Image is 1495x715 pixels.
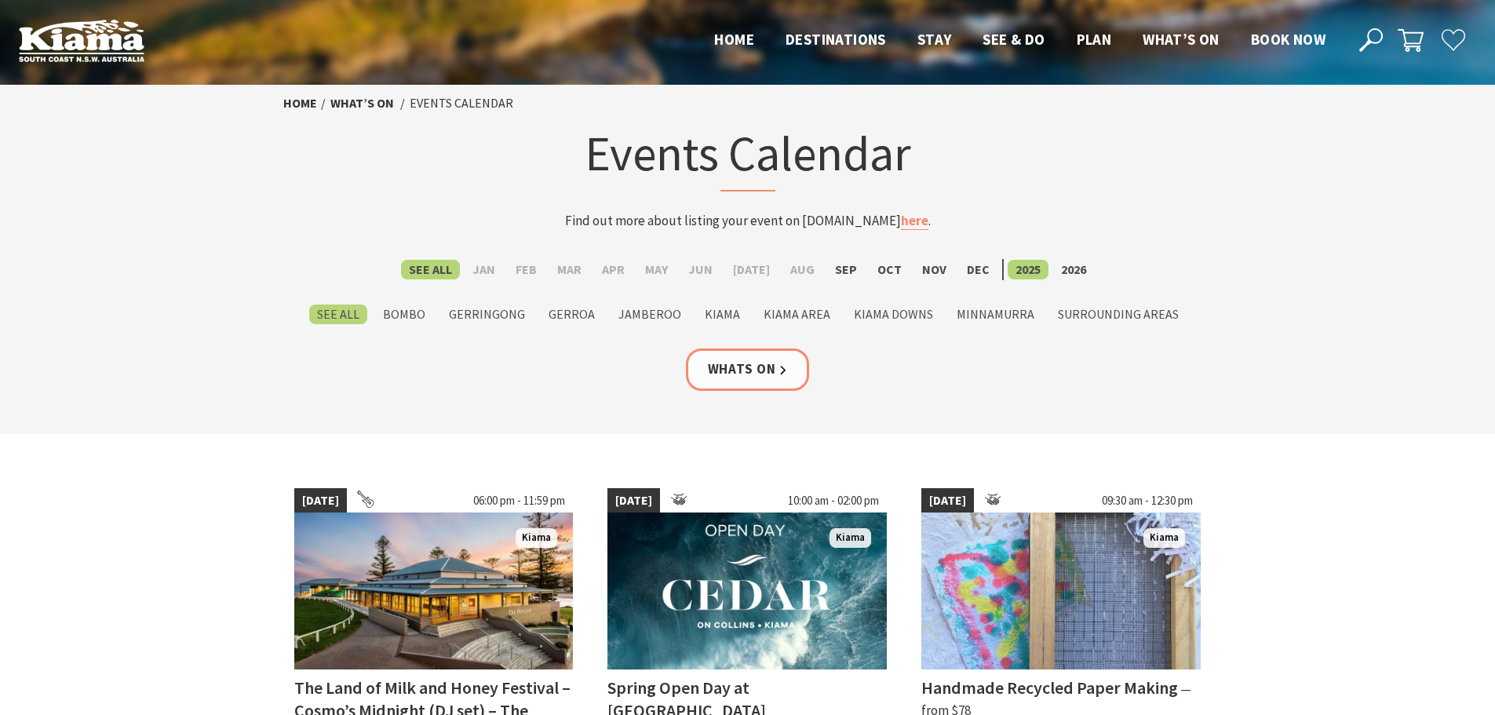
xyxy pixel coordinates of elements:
[697,305,748,324] label: Kiama
[786,30,886,49] span: Destinations
[594,260,633,279] label: Apr
[846,305,941,324] label: Kiama Downs
[330,95,394,111] a: What’s On
[686,348,810,390] a: Whats On
[1143,30,1220,49] span: What’s On
[756,305,838,324] label: Kiama Area
[375,305,433,324] label: Bombo
[959,260,997,279] label: Dec
[914,260,954,279] label: Nov
[1251,30,1325,49] span: Book now
[283,95,317,111] a: Home
[401,260,460,279] label: See All
[917,30,952,49] span: Stay
[508,260,545,279] label: Feb
[441,305,533,324] label: Gerringong
[637,260,676,279] label: May
[440,210,1056,232] p: Find out more about listing your event on [DOMAIN_NAME] .
[1094,488,1201,513] span: 09:30 am - 12:30 pm
[1050,305,1187,324] label: Surrounding Areas
[294,513,574,669] img: Land of Milk an Honey Festival
[725,260,778,279] label: [DATE]
[294,488,347,513] span: [DATE]
[780,488,887,513] span: 10:00 am - 02:00 pm
[440,122,1056,192] h1: Events Calendar
[921,677,1178,699] h4: Handmade Recycled Paper Making
[949,305,1042,324] label: Minnamurra
[410,93,513,114] li: Events Calendar
[782,260,822,279] label: Aug
[516,528,557,548] span: Kiama
[921,488,974,513] span: [DATE]
[607,488,660,513] span: [DATE]
[901,212,928,230] a: here
[983,30,1045,49] span: See & Do
[1077,30,1112,49] span: Plan
[1143,528,1185,548] span: Kiama
[19,19,144,62] img: Kiama Logo
[549,260,589,279] label: Mar
[921,513,1201,669] img: Handmade Paper
[465,488,573,513] span: 06:00 pm - 11:59 pm
[714,30,754,49] span: Home
[698,27,1341,53] nav: Main Menu
[541,305,603,324] label: Gerroa
[830,528,871,548] span: Kiama
[1053,260,1094,279] label: 2026
[680,260,720,279] label: Jun
[827,260,865,279] label: Sep
[465,260,503,279] label: Jan
[1008,260,1048,279] label: 2025
[309,305,367,324] label: See All
[870,260,910,279] label: Oct
[611,305,689,324] label: Jamberoo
